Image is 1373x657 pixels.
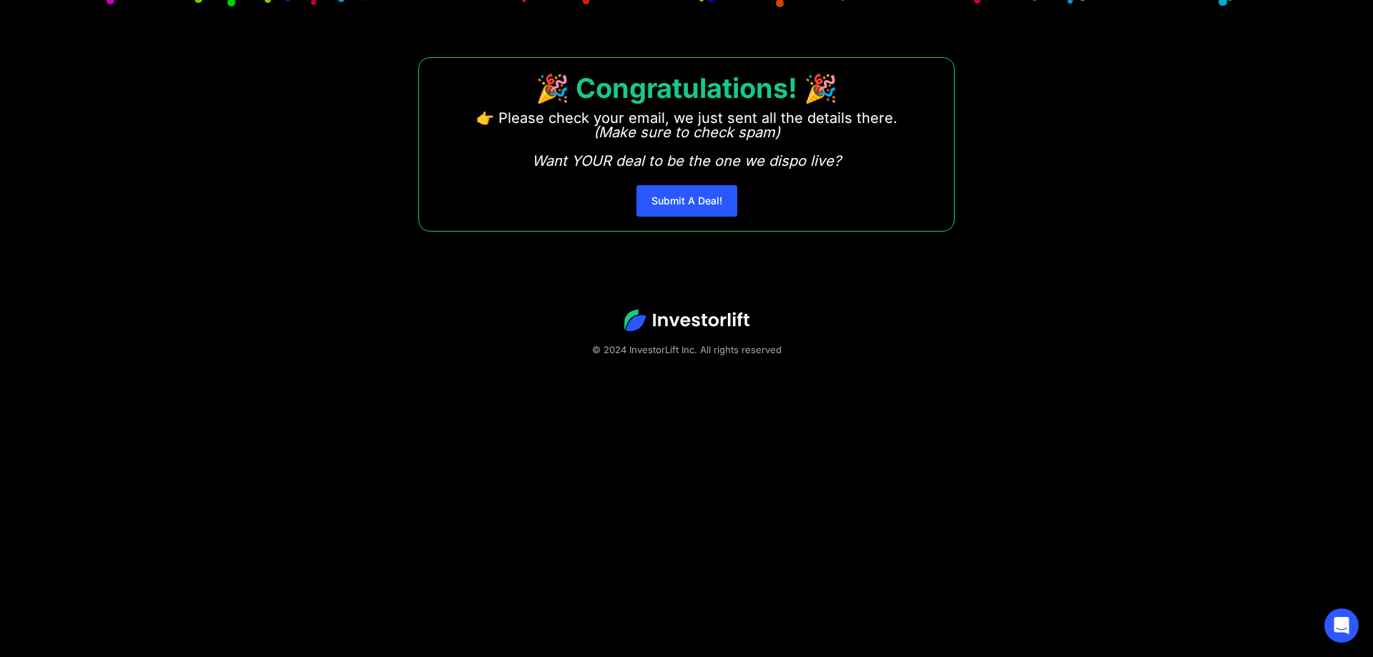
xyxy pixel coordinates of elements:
div: Open Intercom Messenger [1324,608,1359,643]
a: Submit A Deal! [636,185,737,217]
p: 👉 Please check your email, we just sent all the details there. ‍ [476,111,897,168]
strong: 🎉 Congratulations! 🎉 [536,71,837,104]
em: (Make sure to check spam) Want YOUR deal to be the one we dispo live? [532,124,841,169]
div: © 2024 InvestorLift Inc. All rights reserved [50,342,1323,357]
